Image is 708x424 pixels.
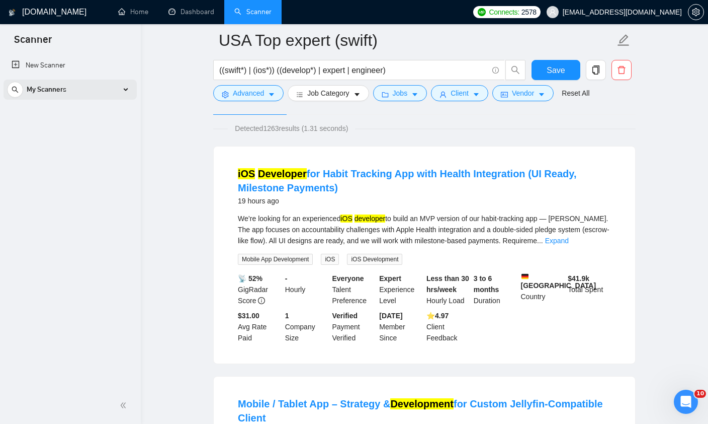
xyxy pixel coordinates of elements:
[118,8,148,16] a: homeHome
[568,274,589,282] b: $ 41.9k
[238,168,255,179] mark: iOS
[238,195,611,207] div: 19 hours ago
[501,91,508,98] span: idcard
[431,85,488,101] button: userClientcaret-down
[238,254,313,265] span: Mobile App Development
[474,274,499,294] b: 3 to 6 months
[285,274,288,282] b: -
[285,312,289,320] b: 1
[238,168,576,193] a: iOS Developerfor Habit Tracking App with Health Integration (UI Ready, Milestone Payments)
[538,91,545,98] span: caret-down
[424,310,472,343] div: Client Feedback
[688,8,703,16] span: setting
[472,273,519,306] div: Duration
[506,65,525,75] span: search
[6,32,60,53] span: Scanner
[7,82,23,98] button: search
[379,274,401,282] b: Expert
[521,273,596,290] b: [GEOGRAPHIC_DATA]
[296,91,303,98] span: bars
[492,85,554,101] button: idcardVendorcaret-down
[268,91,275,98] span: caret-down
[353,91,361,98] span: caret-down
[562,88,589,99] a: Reset All
[9,5,16,21] img: logo
[377,273,424,306] div: Experience Level
[219,28,615,53] input: Scanner name...
[424,273,472,306] div: Hourly Load
[537,237,543,245] span: ...
[8,86,23,93] span: search
[547,64,565,77] span: Save
[120,400,130,410] span: double-left
[283,310,330,343] div: Company Size
[489,7,519,18] span: Connects:
[330,273,378,306] div: Talent Preference
[238,274,262,282] b: 📡 52%
[612,65,631,75] span: delete
[505,60,525,80] button: search
[390,398,454,409] mark: Development
[478,8,486,16] img: upwork-logo.png
[519,273,566,306] div: Country
[521,273,528,280] img: 🇩🇪
[236,273,283,306] div: GigRadar Score
[439,91,447,98] span: user
[688,4,704,20] button: setting
[307,88,349,99] span: Job Category
[213,85,284,101] button: settingAdvancedcaret-down
[355,215,386,223] mark: developer
[549,9,556,16] span: user
[12,55,129,76] a: New Scanner
[611,60,632,80] button: delete
[236,310,283,343] div: Avg Rate Paid
[168,8,214,16] a: dashboardDashboard
[586,65,605,75] span: copy
[4,80,137,104] li: My Scanners
[321,254,339,265] span: iOS
[332,274,364,282] b: Everyone
[347,254,402,265] span: iOS Development
[238,312,259,320] b: $31.00
[332,312,358,320] b: Verified
[4,55,137,76] li: New Scanner
[219,64,488,77] input: Search Freelance Jobs...
[492,67,499,74] span: info-circle
[411,91,418,98] span: caret-down
[566,273,613,306] div: Total Spent
[233,88,264,99] span: Advanced
[382,91,389,98] span: folder
[451,88,469,99] span: Client
[694,390,706,398] span: 10
[283,273,330,306] div: Hourly
[377,310,424,343] div: Member Since
[373,85,427,101] button: folderJobscaret-down
[258,168,307,179] mark: Developer
[340,215,352,223] mark: iOS
[512,88,534,99] span: Vendor
[473,91,480,98] span: caret-down
[545,237,569,245] a: Expand
[228,123,355,134] span: Detected 1263 results (1.31 seconds)
[27,80,66,100] span: My Scanners
[586,60,606,80] button: copy
[617,34,630,47] span: edit
[330,310,378,343] div: Payment Verified
[288,85,369,101] button: barsJob Categorycaret-down
[258,297,265,304] span: info-circle
[393,88,408,99] span: Jobs
[238,398,603,423] a: Mobile / Tablet App – Strategy &Developmentfor Custom Jellyfin-Compatible Client
[532,60,580,80] button: Save
[426,274,469,294] b: Less than 30 hrs/week
[674,390,698,414] iframe: Intercom live chat
[234,8,272,16] a: searchScanner
[238,213,611,246] div: We’re looking for an experienced to build an MVP version of our habit-tracking app — [PERSON_NAME...
[379,312,402,320] b: [DATE]
[521,7,537,18] span: 2578
[426,312,449,320] b: ⭐️ 4.97
[222,91,229,98] span: setting
[688,8,704,16] a: setting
